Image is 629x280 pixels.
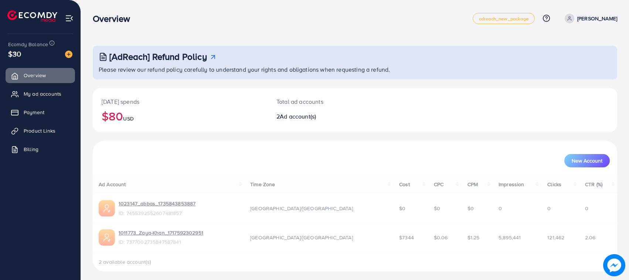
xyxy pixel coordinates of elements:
img: image [603,254,625,276]
a: Billing [6,142,75,157]
span: adreach_new_package [479,16,528,21]
p: Please review our refund policy carefully to understand your rights and obligations when requesti... [99,65,613,74]
a: Payment [6,105,75,120]
a: My ad accounts [6,86,75,101]
span: Ad account(s) [280,112,316,120]
span: Billing [24,146,38,153]
h3: Overview [93,13,136,24]
span: My ad accounts [24,90,61,98]
a: [PERSON_NAME] [562,14,617,23]
img: logo [7,10,57,22]
img: menu [65,14,74,23]
span: USD [123,115,133,122]
span: Product Links [24,127,55,134]
button: New Account [564,154,610,167]
a: adreach_new_package [473,13,535,24]
span: Payment [24,109,44,116]
span: $30 [8,48,21,59]
h2: 2 [276,113,390,120]
p: Total ad accounts [276,97,390,106]
h3: [AdReach] Refund Policy [109,51,207,62]
p: [DATE] spends [102,97,259,106]
a: Product Links [6,123,75,138]
h2: $80 [102,109,259,123]
img: image [65,51,72,58]
p: [PERSON_NAME] [577,14,617,23]
span: Overview [24,72,46,79]
a: Overview [6,68,75,83]
span: Ecomdy Balance [8,41,48,48]
span: New Account [572,158,602,163]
